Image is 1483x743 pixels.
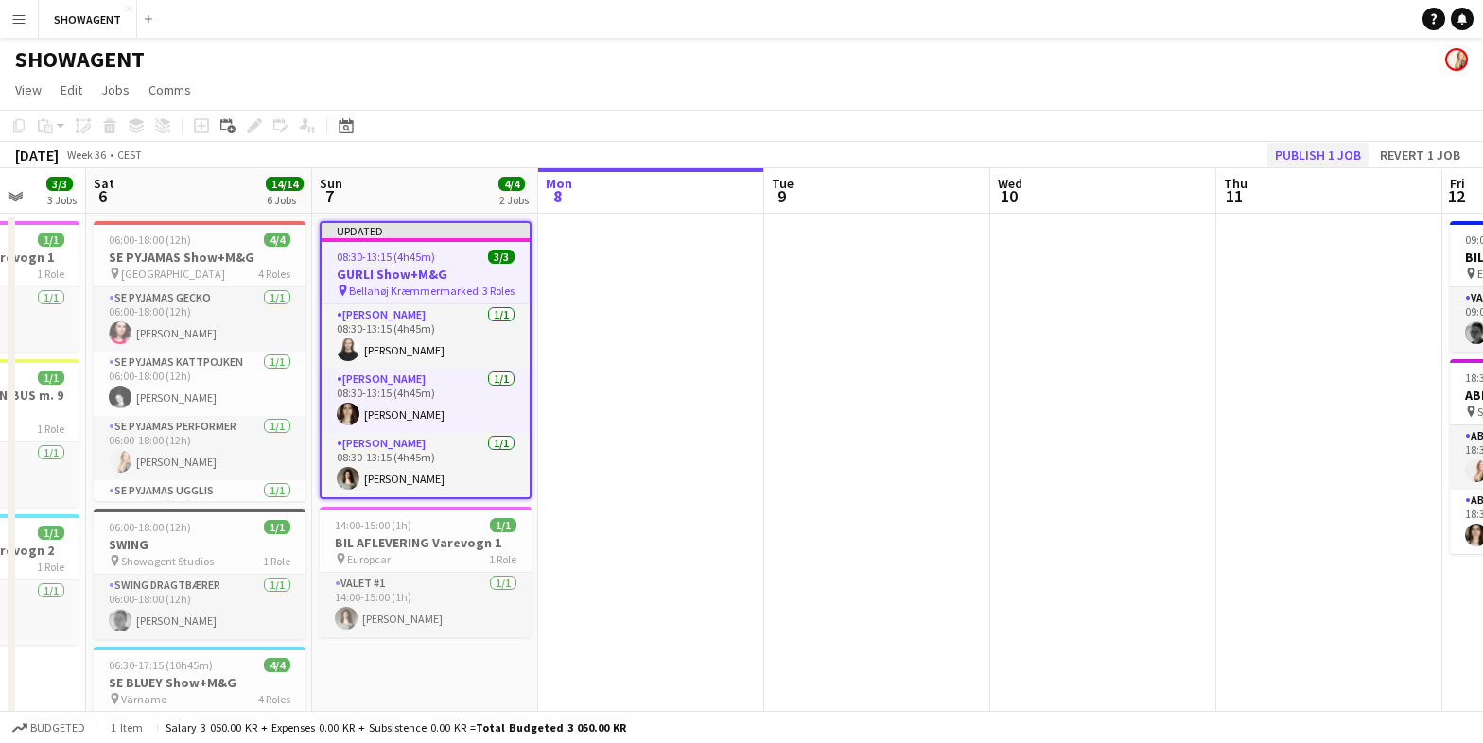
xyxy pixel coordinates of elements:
[546,175,572,192] span: Mon
[37,422,64,436] span: 1 Role
[335,518,411,532] span: 14:00-15:00 (1h)
[267,193,303,207] div: 6 Jobs
[15,146,59,164] div: [DATE]
[998,175,1022,192] span: Wed
[995,185,1022,207] span: 10
[322,433,530,497] app-card-role: [PERSON_NAME]1/108:30-13:15 (4h45m)[PERSON_NAME]
[322,304,530,369] app-card-role: [PERSON_NAME]1/108:30-13:15 (4h45m)[PERSON_NAME]
[499,193,529,207] div: 2 Jobs
[264,658,290,672] span: 4/4
[39,1,137,38] button: SHOWAGENT
[94,674,305,691] h3: SE BLUEY Show+M&G
[489,552,516,566] span: 1 Role
[38,233,64,247] span: 1/1
[476,720,626,734] span: Total Budgeted 3 050.00 KR
[1447,185,1465,207] span: 12
[15,45,145,74] h1: SHOWAGENT
[349,284,479,298] span: Bellahøj Kræmmermarked
[1221,185,1247,207] span: 11
[62,147,110,162] span: Week 36
[320,507,532,637] app-job-card: 14:00-15:00 (1h)1/1BIL AFLEVERING Varevogn 1 Europcar1 RoleValet #11/114:00-15:00 (1h)[PERSON_NAME]
[320,573,532,637] app-card-role: Valet #11/114:00-15:00 (1h)[PERSON_NAME]
[61,81,82,98] span: Edit
[15,81,42,98] span: View
[769,185,794,207] span: 9
[166,720,626,734] div: Salary 3 050.00 KR + Expenses 0.00 KR + Subsistence 0.00 KR =
[1224,175,1247,192] span: Thu
[337,250,435,264] span: 08:30-13:15 (4h45m)
[772,175,794,192] span: Tue
[121,267,225,281] span: [GEOGRAPHIC_DATA]
[37,267,64,281] span: 1 Role
[317,185,342,207] span: 7
[1450,175,1465,192] span: Fri
[109,520,191,534] span: 06:00-18:00 (12h)
[482,284,515,298] span: 3 Roles
[38,526,64,540] span: 1/1
[109,233,191,247] span: 06:00-18:00 (12h)
[53,78,90,102] a: Edit
[264,520,290,534] span: 1/1
[94,175,114,192] span: Sat
[94,221,305,501] app-job-card: 06:00-18:00 (12h)4/4SE PYJAMAS Show+M&G [GEOGRAPHIC_DATA]4 RolesSE PYJAMAS GECKO1/106:00-18:00 (1...
[46,177,73,191] span: 3/3
[117,147,142,162] div: CEST
[94,249,305,266] h3: SE PYJAMAS Show+M&G
[30,721,85,734] span: Budgeted
[47,193,77,207] div: 3 Jobs
[320,221,532,499] app-job-card: Updated08:30-13:15 (4h45m)3/3GURLI Show+M&G Bellahøj Kræmmermarked3 Roles[PERSON_NAME]1/108:30-13...
[320,175,342,192] span: Sun
[101,81,130,98] span: Jobs
[94,352,305,416] app-card-role: SE PYJAMAS KATTPOJKEN1/106:00-18:00 (12h)[PERSON_NAME]
[266,177,304,191] span: 14/14
[104,720,149,734] span: 1 item
[322,223,530,238] div: Updated
[94,287,305,352] app-card-role: SE PYJAMAS GECKO1/106:00-18:00 (12h)[PERSON_NAME]
[258,692,290,706] span: 4 Roles
[94,480,305,544] app-card-role: SE PYJAMAS UGGLIS1/106:00-18:00 (12h)
[121,692,166,706] span: Värnamo
[94,536,305,553] h3: SWING
[121,554,214,568] span: Showagent Studios
[347,552,391,566] span: Europcar
[543,185,572,207] span: 8
[148,81,191,98] span: Comms
[141,78,199,102] a: Comms
[91,185,114,207] span: 6
[1372,143,1468,167] button: Revert 1 job
[9,717,88,738] button: Budgeted
[109,658,213,672] span: 06:30-17:15 (10h45m)
[488,250,515,264] span: 3/3
[498,177,525,191] span: 4/4
[37,560,64,574] span: 1 Role
[263,554,290,568] span: 1 Role
[264,233,290,247] span: 4/4
[1267,143,1369,167] button: Publish 1 job
[322,266,530,283] h3: GURLI Show+M&G
[94,416,305,480] app-card-role: SE PYJAMAS Performer1/106:00-18:00 (12h)[PERSON_NAME]
[258,267,290,281] span: 4 Roles
[490,518,516,532] span: 1/1
[38,371,64,385] span: 1/1
[320,534,532,551] h3: BIL AFLEVERING Varevogn 1
[8,78,49,102] a: View
[94,509,305,639] app-job-card: 06:00-18:00 (12h)1/1SWING Showagent Studios1 RoleSWING Dragtbærer1/106:00-18:00 (12h)[PERSON_NAME]
[94,78,137,102] a: Jobs
[322,369,530,433] app-card-role: [PERSON_NAME]1/108:30-13:15 (4h45m)[PERSON_NAME]
[1445,48,1468,71] app-user-avatar: Carolina Lybeck-Nørgaard
[94,575,305,639] app-card-role: SWING Dragtbærer1/106:00-18:00 (12h)[PERSON_NAME]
